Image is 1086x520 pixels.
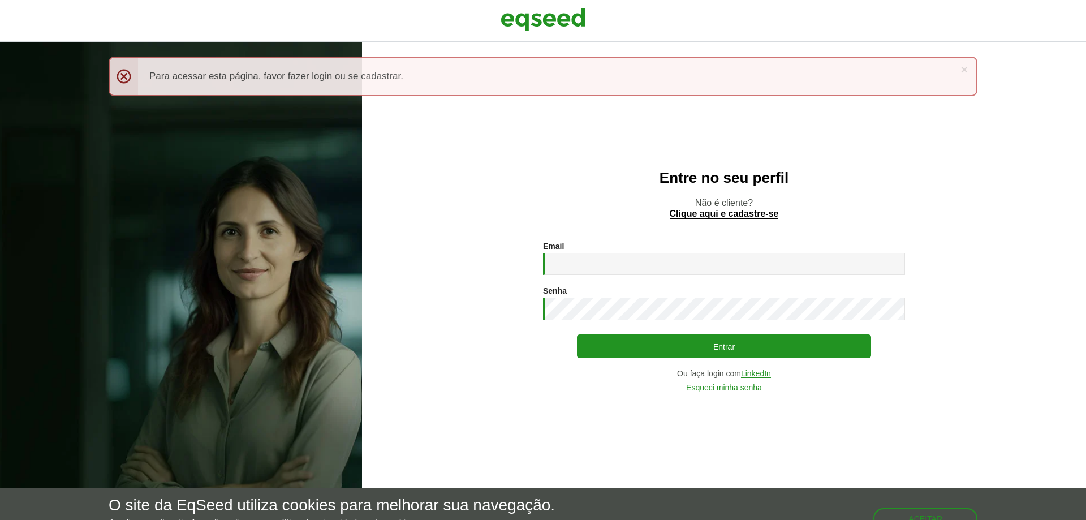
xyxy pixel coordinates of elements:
[109,497,555,514] h5: O site da EqSeed utiliza cookies para melhorar sua navegação.
[670,209,779,219] a: Clique aqui e cadastre-se
[385,197,1063,219] p: Não é cliente?
[385,170,1063,186] h2: Entre no seu perfil
[501,6,585,34] img: EqSeed Logo
[543,369,905,378] div: Ou faça login com
[109,57,977,96] div: Para acessar esta página, favor fazer login ou se cadastrar.
[543,287,567,295] label: Senha
[741,369,771,378] a: LinkedIn
[686,384,762,392] a: Esqueci minha senha
[961,63,968,75] a: ×
[577,334,871,358] button: Entrar
[543,242,564,250] label: Email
